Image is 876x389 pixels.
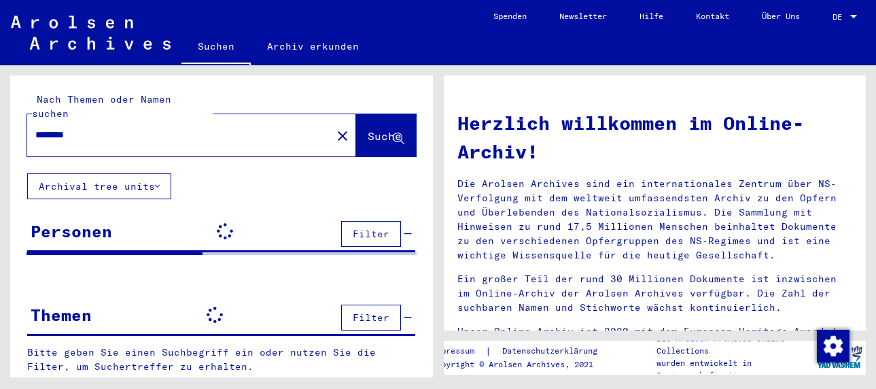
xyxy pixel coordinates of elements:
[31,219,112,243] div: Personen
[814,340,865,374] img: yv_logo.png
[341,221,401,247] button: Filter
[432,358,614,371] p: Copyright © Arolsen Archives, 2021
[457,109,853,166] h1: Herzlich willkommen im Online-Archiv!
[368,129,402,143] span: Suche
[181,30,251,65] a: Suchen
[457,177,853,263] p: Die Arolsen Archives sind ein internationales Zentrum über NS-Verfolgung mit dem weltweit umfasse...
[432,344,485,358] a: Impressum
[833,12,847,22] span: DE
[32,93,171,120] mat-label: Nach Themen oder Namen suchen
[656,357,813,382] p: wurden entwickelt in Partnerschaft mit
[329,122,356,149] button: Clear
[27,345,416,388] p: Bitte geben Sie einen Suchbegriff ein oder nutzen Sie die Filter, um Suchertreffer zu erhalten. O...
[11,16,171,50] img: Arolsen_neg.svg
[656,333,813,357] p: Die Arolsen Archives Online-Collections
[817,330,849,362] img: Zustimmung ändern
[31,303,92,327] div: Themen
[432,344,614,358] div: |
[251,30,375,63] a: Archiv erkunden
[27,173,171,199] button: Archival tree units
[341,305,401,331] button: Filter
[356,114,416,156] button: Suche
[457,272,853,315] p: Ein großer Teil der rund 30 Millionen Dokumente ist inzwischen im Online-Archiv der Arolsen Archi...
[174,375,235,387] a: Archivbaum
[457,324,853,382] p: Unser Online-Archiv ist 2020 mit dem European Heritage Award / Europa Nostra Award 2020 ausgezeic...
[334,128,351,144] mat-icon: close
[353,228,389,240] span: Filter
[491,344,614,358] a: Datenschutzerklärung
[353,311,389,324] span: Filter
